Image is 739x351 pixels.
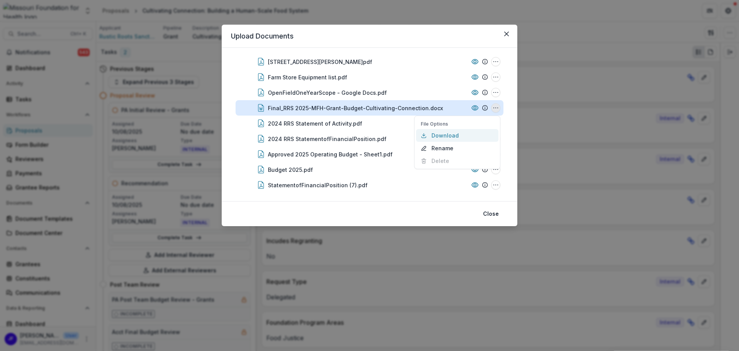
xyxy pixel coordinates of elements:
[236,85,503,100] div: OpenFieldOneYearScope - Google Docs.pdfOpenFieldOneYearScope - Google Docs.pdf Options
[491,72,500,82] button: Farm Store Equipment list.pdf Options
[236,131,503,146] div: 2024 RRS StatementofFinancialPosition.pdf2024 RRS StatementofFinancialPosition.pdf Options
[268,166,313,174] div: Budget 2025.pdf
[491,180,500,190] button: StatementofFinancialPosition (7).pdf Options
[236,162,503,177] div: Budget 2025.pdfBudget 2025.pdf Options
[421,121,494,128] p: File Options
[236,100,503,116] div: Final_RRS 2025-MFH-Grant-Budget-Cultivating-Connection.docxFinal_RRS 2025-MFH-Grant-Budget-Cultiv...
[268,58,372,66] div: [STREET_ADDRESS][PERSON_NAME]pdf
[491,57,500,66] button: 11929 Larimore Rd Market 063025Ag.pdf Options
[236,177,503,193] div: StatementofFinancialPosition (7).pdfStatementofFinancialPosition (7).pdf Options
[268,135,386,143] div: 2024 RRS StatementofFinancialPosition.pdf
[236,69,503,85] div: Farm Store Equipment list.pdfFarm Store Equipment list.pdf Options
[268,73,347,81] div: Farm Store Equipment list.pdf
[236,116,503,131] div: 2024 RRS Statement of Activity.pdf2024 RRS Statement of Activity.pdf Options
[491,165,500,174] button: Budget 2025.pdf Options
[268,104,443,112] div: Final_RRS 2025-MFH-Grant-Budget-Cultivating-Connection.docx
[491,103,500,113] button: Final_RRS 2025-MFH-Grant-Budget-Cultivating-Connection.docx Options
[236,146,503,162] div: Approved 2025 Operating Budget - Sheet1.pdfApproved 2025 Operating Budget - Sheet1.pdf Options
[491,88,500,97] button: OpenFieldOneYearScope - Google Docs.pdf Options
[268,89,387,97] div: OpenFieldOneYearScope - Google Docs.pdf
[236,54,503,69] div: [STREET_ADDRESS][PERSON_NAME]pdf11929 Larimore Rd Market 063025Ag.pdf Options
[268,181,368,189] div: StatementofFinancialPosition (7).pdf
[222,25,517,48] header: Upload Documents
[268,150,393,158] div: Approved 2025 Operating Budget - Sheet1.pdf
[478,208,503,220] button: Close
[500,28,513,40] button: Close
[268,119,362,128] div: 2024 RRS Statement of Activity.pdf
